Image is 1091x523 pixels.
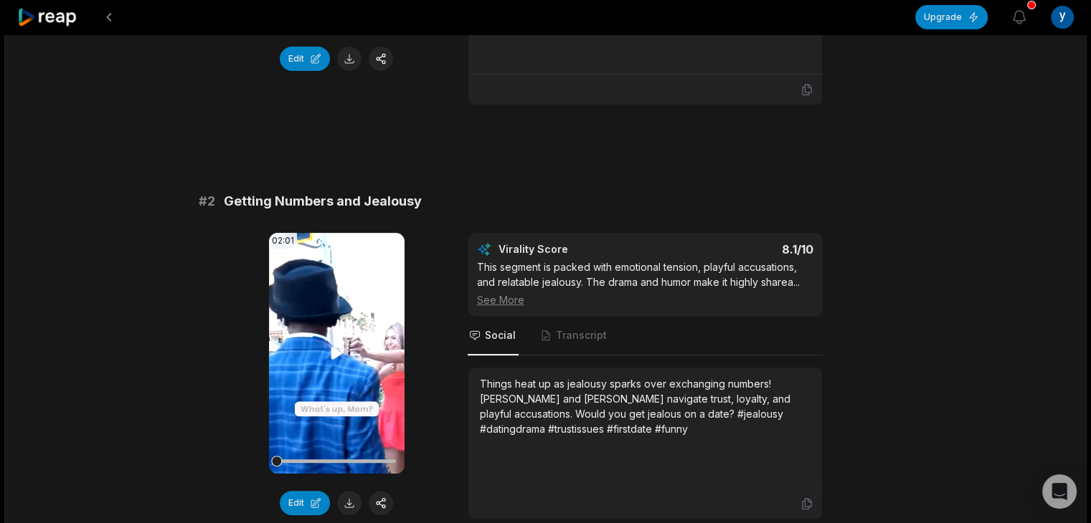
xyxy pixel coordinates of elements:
[224,191,422,211] span: Getting Numbers and Jealousy
[480,376,811,436] div: Things heat up as jealousy sparks over exchanging numbers! [PERSON_NAME] and [PERSON_NAME] naviga...
[468,317,823,355] nav: Tabs
[269,233,405,474] video: Your browser does not support mp4 format.
[659,242,813,256] div: 8.1 /10
[477,259,813,307] div: This segment is packed with emotional tension, playful accusations, and relatable jealousy. The d...
[1042,474,1077,509] div: Open Intercom Messenger
[280,47,330,71] button: Edit
[915,5,988,29] button: Upgrade
[477,292,813,307] div: See More
[199,191,215,211] span: # 2
[556,328,607,342] span: Transcript
[485,328,516,342] span: Social
[280,491,330,515] button: Edit
[499,242,653,256] div: Virality Score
